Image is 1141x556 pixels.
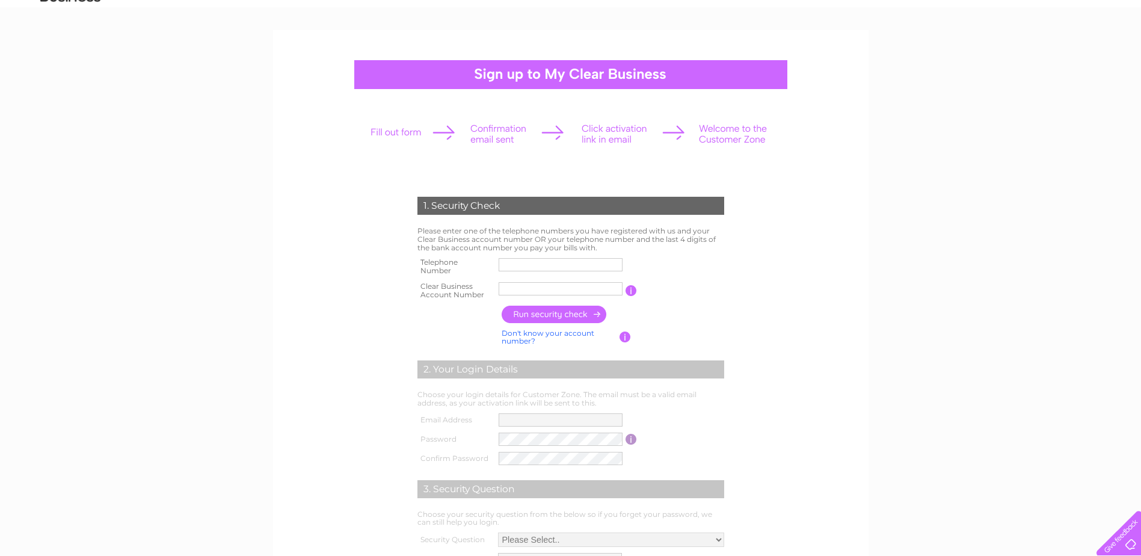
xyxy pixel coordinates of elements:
td: Choose your login details for Customer Zone. The email must be a valid email address, as your act... [414,388,727,410]
td: Please enter one of the telephone numbers you have registered with us and your Clear Business acc... [414,224,727,255]
img: logo.png [40,31,101,68]
input: Information [626,434,637,445]
a: Blog [1080,51,1097,60]
input: Information [626,285,637,296]
a: 0333 014 3131 [914,6,997,21]
a: Contact [1104,51,1134,60]
th: Telephone Number [414,255,496,279]
th: Security Question [414,530,495,550]
div: 3. Security Question [417,480,724,498]
a: Energy [1003,51,1029,60]
td: Choose your security question from the below so if you forget your password, we can still help yo... [414,507,727,530]
a: Telecoms [1036,51,1072,60]
th: Confirm Password [414,449,496,468]
div: 2. Your Login Details [417,360,724,378]
a: Don't know your account number? [502,329,594,346]
div: Clear Business is a trading name of Verastar Limited (registered in [GEOGRAPHIC_DATA] No. 3667643... [287,7,855,58]
a: Water [973,51,995,60]
div: 1. Security Check [417,197,724,215]
th: Email Address [414,410,496,430]
input: Information [620,332,631,342]
th: Password [414,430,496,449]
th: Clear Business Account Number [414,279,496,303]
